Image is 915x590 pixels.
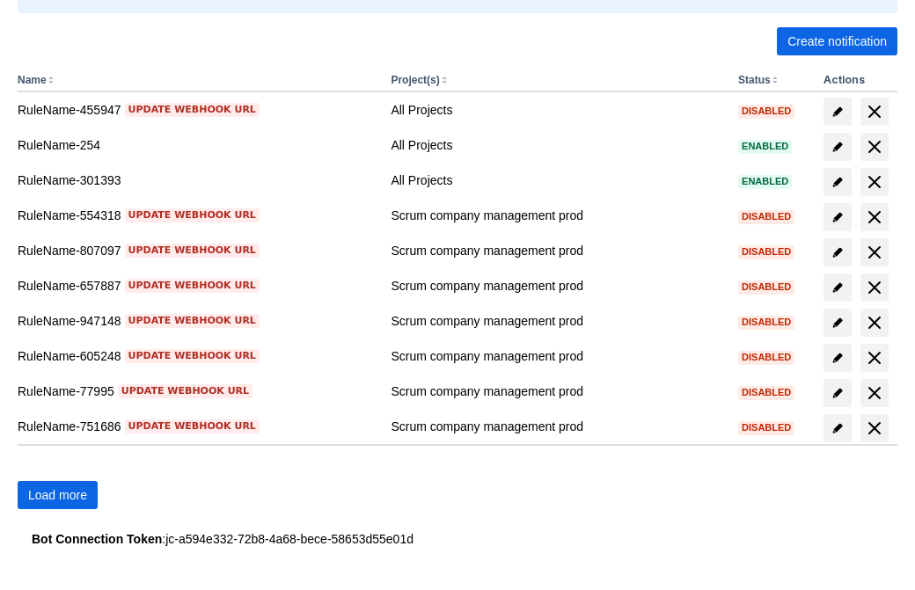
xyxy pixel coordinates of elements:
[831,421,845,435] span: edit
[831,351,845,365] span: edit
[28,481,87,509] span: Load more
[391,277,724,295] div: Scrum company management prod
[391,418,724,435] div: Scrum company management prod
[738,317,794,327] span: Disabled
[128,314,256,328] span: Update webhook URL
[864,207,885,228] span: delete
[32,530,883,548] div: : jc-a594e332-72b8-4a68-bece-58653d55e01d
[18,382,377,400] div: RuleName-77995
[128,208,256,222] span: Update webhook URL
[864,171,885,193] span: delete
[864,347,885,368] span: delete
[18,277,377,295] div: RuleName-657887
[864,277,885,298] span: delete
[128,244,256,258] span: Update webhook URL
[864,418,885,439] span: delete
[391,101,724,119] div: All Projects
[391,171,724,189] div: All Projects
[831,316,845,330] span: edit
[831,140,845,154] span: edit
[738,106,794,116] span: Disabled
[831,175,845,189] span: edit
[831,245,845,259] span: edit
[18,418,377,435] div: RuleName-751686
[18,312,377,330] div: RuleName-947148
[738,353,794,362] span: Disabled
[864,242,885,263] span: delete
[777,27,897,55] button: Create notification
[18,136,377,154] div: RuleName-254
[738,177,792,186] span: Enabled
[831,105,845,119] span: edit
[18,481,98,509] button: Load more
[738,142,792,151] span: Enabled
[831,280,845,295] span: edit
[738,423,794,433] span: Disabled
[128,279,256,293] span: Update webhook URL
[816,69,897,92] th: Actions
[738,388,794,397] span: Disabled
[18,74,47,86] button: Name
[391,207,724,224] div: Scrum company management prod
[787,27,887,55] span: Create notification
[831,386,845,400] span: edit
[864,136,885,157] span: delete
[18,101,377,119] div: RuleName-455947
[738,74,771,86] button: Status
[864,101,885,122] span: delete
[738,282,794,292] span: Disabled
[391,242,724,259] div: Scrum company management prod
[391,312,724,330] div: Scrum company management prod
[32,532,162,546] strong: Bot Connection Token
[738,212,794,222] span: Disabled
[831,210,845,224] span: edit
[738,247,794,257] span: Disabled
[18,171,377,189] div: RuleName-301393
[128,349,256,363] span: Update webhook URL
[864,382,885,404] span: delete
[128,419,256,433] span: Update webhook URL
[121,384,249,398] span: Update webhook URL
[18,242,377,259] div: RuleName-807097
[391,347,724,365] div: Scrum company management prod
[18,207,377,224] div: RuleName-554318
[391,382,724,400] div: Scrum company management prod
[18,347,377,365] div: RuleName-605248
[128,103,256,117] span: Update webhook URL
[391,74,439,86] button: Project(s)
[391,136,724,154] div: All Projects
[864,312,885,333] span: delete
